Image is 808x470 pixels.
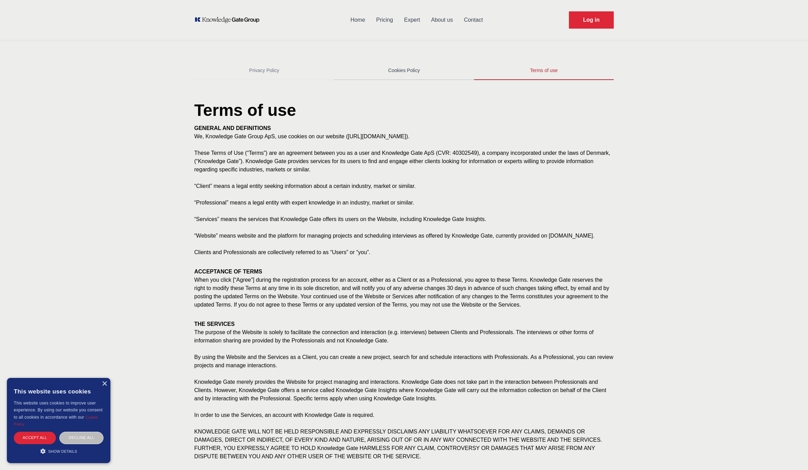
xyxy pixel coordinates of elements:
h2: GENERAL AND DEFINITIONS [194,124,614,132]
a: Cookies Policy [334,61,474,80]
h2: ACCEPTANCE OF TERMS [194,268,614,276]
p: KNOWLEDGE GATE WILL NOT BE HELD RESPONSIBLE AND EXPRESSLY DISCLAIMS ANY LIABILITY WHATSOEVER FOR ... [194,428,614,461]
div: Tabs [194,61,614,80]
a: Expert [398,11,425,29]
a: Home [345,11,371,29]
p: When you click [“Agree”] during the registration process for an account, either as a Client or as... [194,276,614,309]
a: Cookie Policy [14,415,98,426]
p: Knowledge Gate merely provides the Website for project managing and interactions. Knowledge Gate ... [194,378,614,403]
p: These Terms of Use (“Terms”) are an agreement between you as a user and Knowledge Gate ApS (CVR: ... [194,149,614,174]
p: “Website” means website and the platform for managing projects and scheduling interviews as offer... [194,232,614,240]
span: Show details [48,449,77,453]
div: Show details [14,448,104,454]
p: In order to use the Services, an account with Knowledge Gate is required. [194,411,614,419]
a: Request Demo [569,11,614,29]
h2: THE SERVICES [194,320,614,328]
iframe: Chat Widget [773,437,808,470]
p: We, Knowledge Gate Group ApS, use cookies on our website ([URL][DOMAIN_NAME]). [194,132,614,141]
span: This website uses cookies to improve user experience. By using our website you consent to all coo... [14,401,102,420]
h1: Terms of use [194,102,614,124]
a: Terms of use [474,61,614,80]
p: “Professional” means a legal entity with expert knowledge in an industry, market or similar. [194,199,614,207]
p: The purpose of the Website is solely to facilitate the connection and interaction (e.g. interview... [194,328,614,345]
a: Privacy Policy [194,61,334,80]
p: Clients and Professionals are collectively referred to as “Users” or “you”. [194,248,614,257]
p: “Client” means a legal entity seeking information about a certain industry, market or similar. [194,182,614,190]
a: About us [426,11,459,29]
div: This website uses cookies [14,383,104,400]
div: Close [102,381,107,387]
div: Віджет чату [773,437,808,470]
a: Contact [459,11,489,29]
a: KOL Knowledge Platform: Talk to Key External Experts (KEE) [194,17,264,23]
p: “Services” means the services that Knowledge Gate offers its users on the Website, including Know... [194,215,614,223]
p: By using the Website and the Services as a Client, you can create a new project, search for and s... [194,353,614,370]
div: Accept all [14,432,56,444]
div: Decline all [59,432,104,444]
a: Pricing [371,11,398,29]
